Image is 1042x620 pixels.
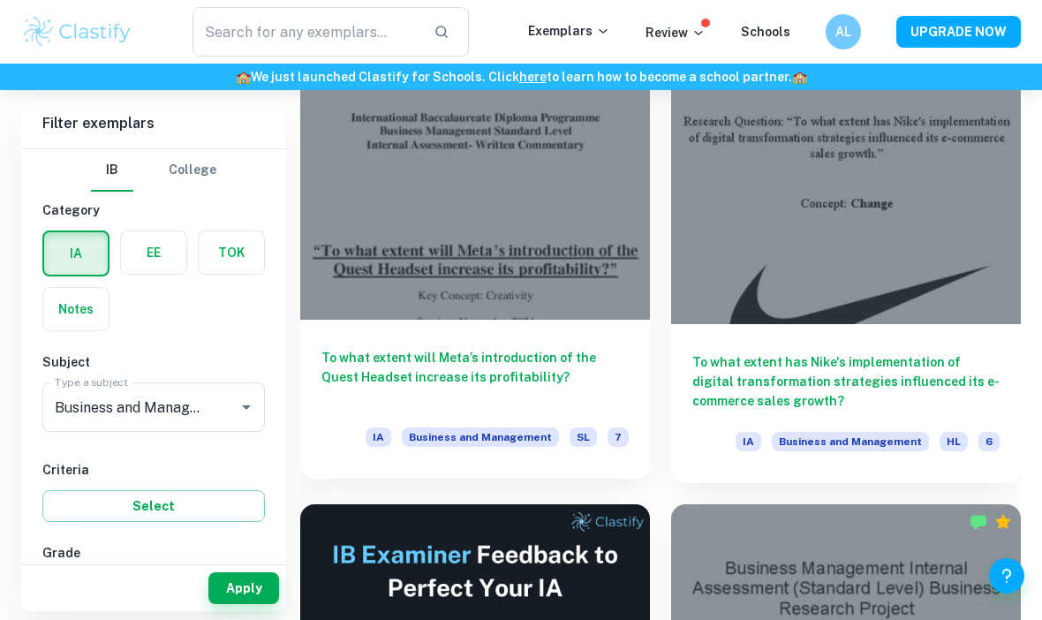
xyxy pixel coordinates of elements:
h6: Filter exemplars [21,99,286,148]
button: Open [234,395,259,420]
button: Apply [208,572,279,604]
img: Marked [970,513,987,531]
button: Notes [43,288,109,330]
h6: Criteria [42,460,265,480]
h6: Category [42,200,265,220]
span: SL [570,427,597,447]
div: Premium [994,513,1012,531]
label: Type a subject [55,374,128,389]
span: HL [940,432,968,451]
span: Business and Management [772,432,929,451]
a: Schools [741,25,790,39]
span: 6 [978,432,1000,451]
span: 7 [608,427,629,447]
a: here [519,70,547,84]
p: Review [646,23,706,42]
a: To what extent will Meta’s introduction of the Quest Headset increase its profitability?IABusines... [300,62,650,483]
span: Business and Management [402,427,559,447]
button: Help and Feedback [989,558,1024,594]
h6: We just launched Clastify for Schools. Click to learn how to become a school partner. [4,67,1038,87]
a: To what extent has Nike's implementation of digital transformation strategies influenced its e-co... [671,62,1021,483]
h6: Grade [42,543,265,563]
h6: To what extent has Nike's implementation of digital transformation strategies influenced its e-co... [692,352,1000,411]
button: IA [44,232,108,275]
button: College [169,149,216,192]
span: IA [366,427,391,447]
div: Filter type choice [91,149,216,192]
button: TOK [199,231,264,274]
button: IB [91,149,133,192]
img: Clastify logo [21,14,133,49]
h6: Subject [42,352,265,372]
h6: To what extent will Meta’s introduction of the Quest Headset increase its profitability? [321,348,629,406]
h6: AL [834,22,854,42]
span: 🏫 [236,70,251,84]
span: IA [736,432,761,451]
p: Exemplars [528,21,610,41]
button: UPGRADE NOW [896,16,1021,48]
button: AL [826,14,861,49]
span: 🏫 [792,70,807,84]
input: Search for any exemplars... [193,7,419,57]
button: EE [121,231,186,274]
button: Select [42,490,265,522]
